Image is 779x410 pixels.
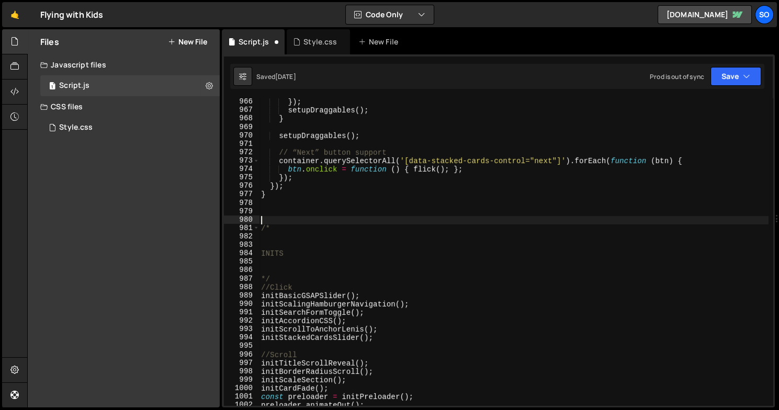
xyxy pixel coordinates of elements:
[224,350,259,359] div: 996
[224,266,259,274] div: 986
[224,401,259,409] div: 1002
[224,131,259,140] div: 970
[224,249,259,257] div: 984
[650,72,704,81] div: Prod is out of sync
[224,173,259,181] div: 975
[224,316,259,325] div: 992
[224,308,259,316] div: 991
[239,37,269,47] div: Script.js
[224,333,259,341] div: 994
[59,123,93,132] div: Style.css
[224,140,259,148] div: 971
[346,5,434,24] button: Code Only
[224,190,259,198] div: 977
[303,37,337,47] div: Style.css
[224,232,259,241] div: 982
[224,283,259,291] div: 988
[224,392,259,401] div: 1001
[755,5,774,24] a: SO
[224,156,259,165] div: 973
[224,359,259,367] div: 997
[224,148,259,156] div: 972
[358,37,402,47] div: New File
[224,181,259,190] div: 976
[224,300,259,308] div: 990
[224,114,259,122] div: 968
[224,106,259,114] div: 967
[224,384,259,392] div: 1000
[224,241,259,249] div: 983
[224,123,259,131] div: 969
[224,275,259,283] div: 987
[40,117,220,138] div: 15869/43637.css
[224,375,259,384] div: 999
[224,257,259,266] div: 985
[40,8,104,21] div: Flying with Kids
[224,367,259,375] div: 998
[28,54,220,75] div: Javascript files
[28,96,220,117] div: CSS files
[256,72,296,81] div: Saved
[2,2,28,27] a: 🤙
[224,207,259,215] div: 979
[224,97,259,106] div: 966
[224,215,259,224] div: 980
[658,5,752,24] a: [DOMAIN_NAME]
[224,341,259,350] div: 995
[224,165,259,173] div: 974
[49,83,55,91] span: 1
[168,38,207,46] button: New File
[275,72,296,81] div: [DATE]
[40,36,59,48] h2: Files
[224,291,259,300] div: 989
[59,81,89,90] div: Script.js
[224,325,259,333] div: 993
[710,67,761,86] button: Save
[224,199,259,207] div: 978
[40,75,220,96] div: 15869/42324.js
[224,224,259,232] div: 981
